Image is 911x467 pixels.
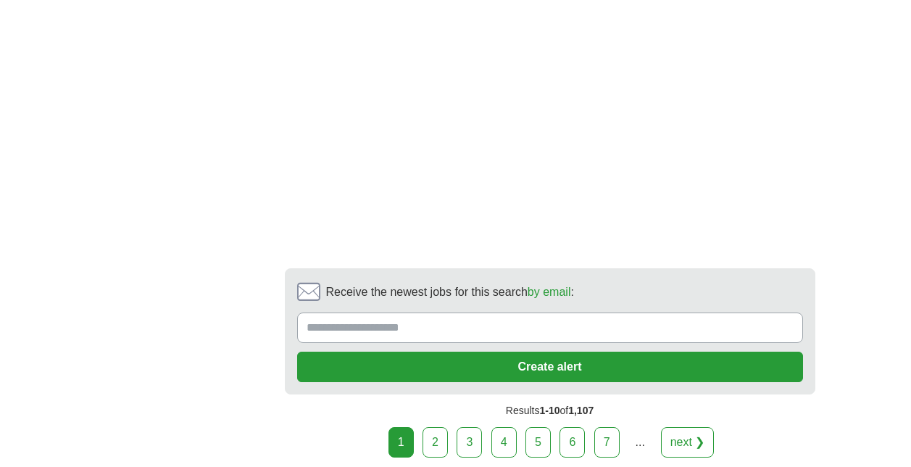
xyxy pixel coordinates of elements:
a: 3 [457,427,482,458]
a: 6 [560,427,585,458]
div: ... [625,428,654,457]
span: Receive the newest jobs for this search : [326,284,574,301]
a: by email [528,286,571,298]
span: 1,107 [568,405,594,416]
button: Create alert [297,352,803,382]
a: 4 [491,427,517,458]
a: 5 [525,427,551,458]
a: 7 [594,427,620,458]
a: next ❯ [661,427,715,458]
div: 1 [388,427,414,458]
div: Results of [285,394,815,427]
span: 1-10 [539,405,560,416]
a: 2 [423,427,448,458]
